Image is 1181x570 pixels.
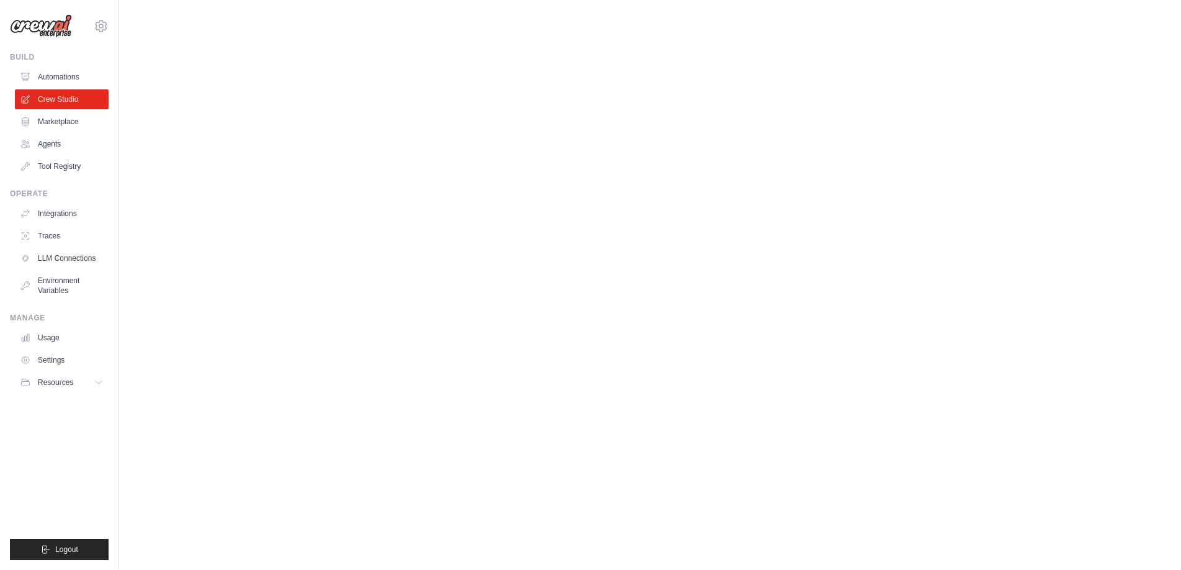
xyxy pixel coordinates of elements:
a: Usage [15,328,109,348]
a: Tool Registry [15,156,109,176]
span: Logout [55,545,78,554]
div: Operate [10,189,109,199]
a: Settings [15,350,109,370]
a: Automations [15,67,109,87]
div: Manage [10,313,109,323]
button: Resources [15,373,109,392]
a: LLM Connections [15,248,109,268]
span: Resources [38,378,73,387]
a: Traces [15,226,109,246]
button: Logout [10,539,109,560]
a: Crew Studio [15,89,109,109]
a: Environment Variables [15,271,109,301]
a: Marketplace [15,112,109,132]
a: Agents [15,134,109,154]
div: Build [10,52,109,62]
a: Integrations [15,204,109,224]
img: Logo [10,14,72,38]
